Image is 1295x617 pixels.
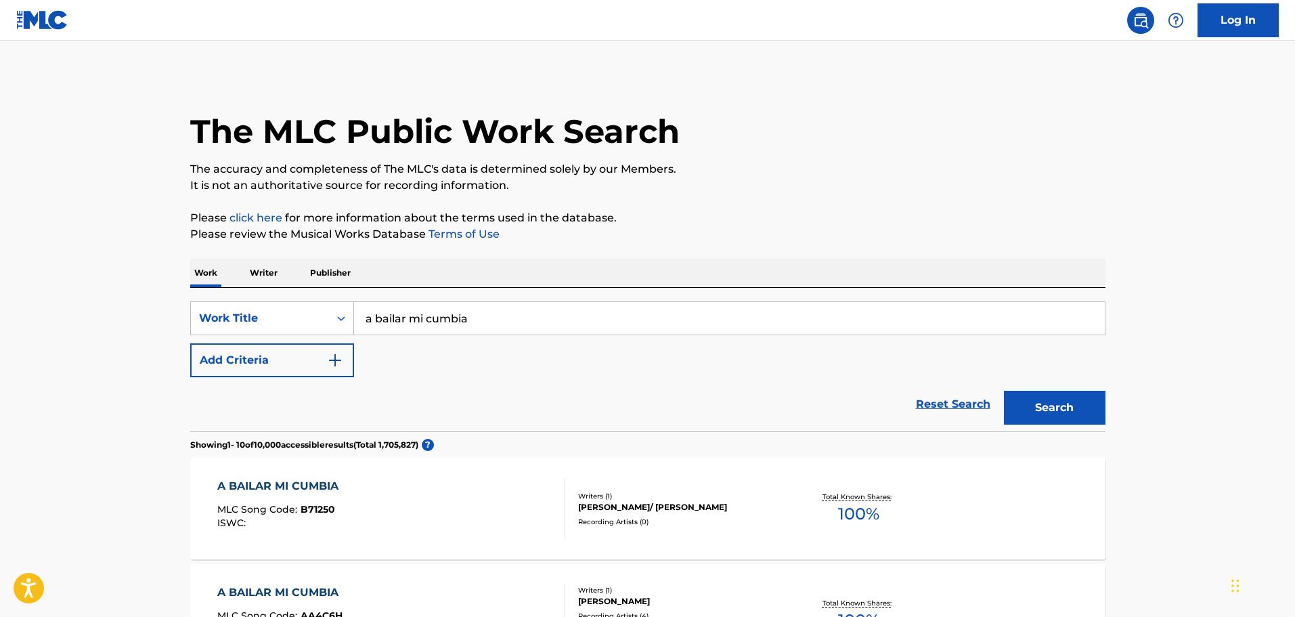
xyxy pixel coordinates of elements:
div: Help [1162,7,1189,34]
button: Add Criteria [190,343,354,377]
p: Total Known Shares: [822,598,895,608]
p: It is not an authoritative source for recording information. [190,177,1105,194]
p: Work [190,259,221,287]
span: 100 % [838,502,879,526]
img: MLC Logo [16,10,68,30]
div: A BAILAR MI CUMBIA [217,584,345,601]
iframe: Chat Widget [1227,552,1295,617]
h1: The MLC Public Work Search [190,111,680,152]
div: [PERSON_NAME] [578,595,783,608]
span: ? [422,439,434,451]
a: Terms of Use [426,228,500,240]
span: B71250 [301,503,335,515]
form: Search Form [190,301,1105,431]
div: [PERSON_NAME]/ [PERSON_NAME] [578,501,783,513]
img: search [1133,12,1149,28]
a: Reset Search [909,389,997,419]
div: Writers ( 1 ) [578,585,783,595]
span: MLC Song Code : [217,503,301,515]
div: Work Title [199,310,321,326]
p: Publisher [306,259,355,287]
a: click here [229,211,282,224]
img: 9d2ae6d4665cec9f34b9.svg [327,352,343,368]
a: Public Search [1127,7,1154,34]
p: The accuracy and completeness of The MLC's data is determined solely by our Members. [190,161,1105,177]
a: A BAILAR MI CUMBIAMLC Song Code:B71250ISWC:Writers (1)[PERSON_NAME]/ [PERSON_NAME]Recording Artis... [190,458,1105,559]
p: Writer [246,259,282,287]
div: Drag [1231,566,1239,606]
button: Search [1004,391,1105,425]
div: Recording Artists ( 0 ) [578,517,783,527]
span: ISWC : [217,517,249,529]
img: help [1168,12,1184,28]
a: Log In [1198,3,1279,37]
p: Total Known Shares: [822,492,895,502]
p: Please review the Musical Works Database [190,226,1105,242]
p: Please for more information about the terms used in the database. [190,210,1105,226]
div: A BAILAR MI CUMBIA [217,478,345,494]
p: Showing 1 - 10 of 10,000 accessible results (Total 1,705,827 ) [190,439,418,451]
div: Writers ( 1 ) [578,491,783,501]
